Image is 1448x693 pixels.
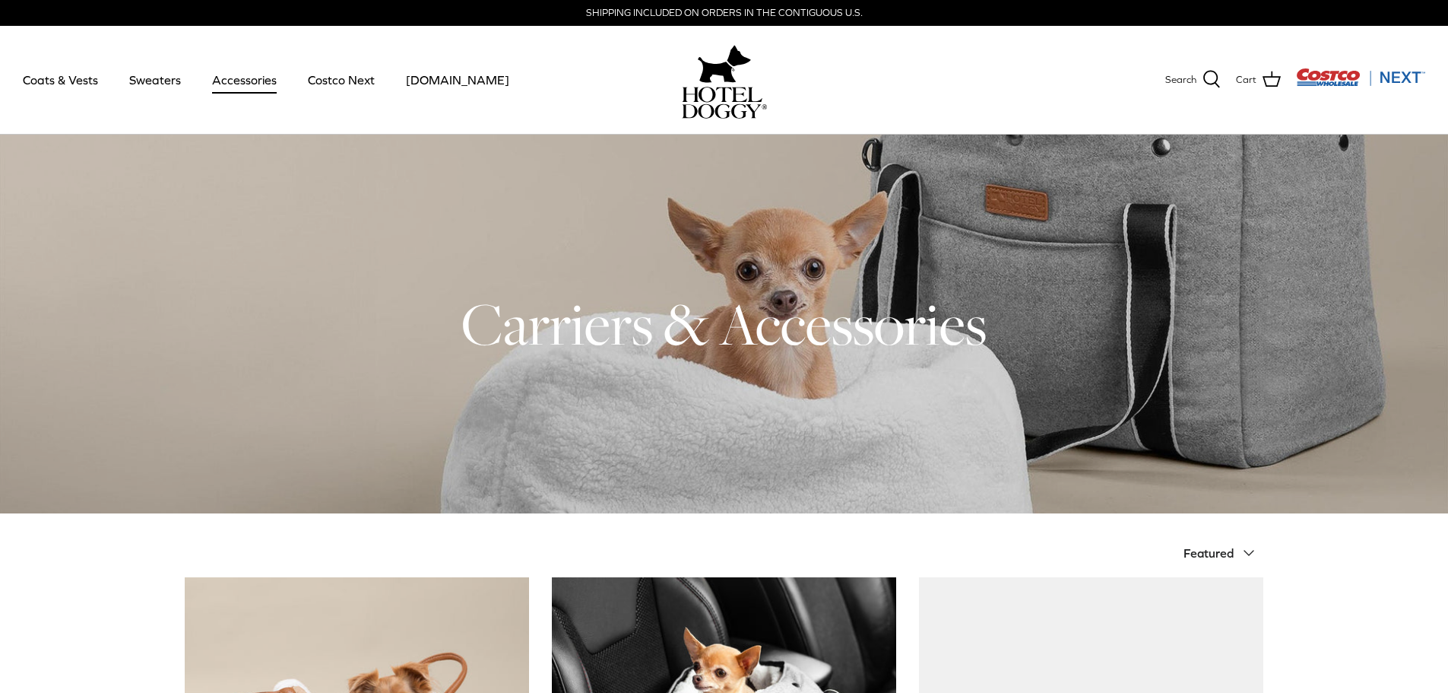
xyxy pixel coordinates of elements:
a: hoteldoggy.com hoteldoggycom [682,41,767,119]
img: Costco Next [1296,68,1425,87]
a: [DOMAIN_NAME] [392,54,523,106]
span: Search [1165,72,1196,88]
a: Coats & Vests [9,54,112,106]
a: Search [1165,70,1221,90]
h1: Carriers & Accessories [185,287,1264,361]
img: hoteldoggycom [682,87,767,119]
a: Costco Next [294,54,388,106]
span: Cart [1236,72,1256,88]
a: Accessories [198,54,290,106]
a: Visit Costco Next [1296,78,1425,89]
button: Featured [1183,536,1264,570]
img: hoteldoggy.com [698,41,751,87]
span: Featured [1183,546,1234,560]
a: Sweaters [116,54,195,106]
a: Cart [1236,70,1281,90]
